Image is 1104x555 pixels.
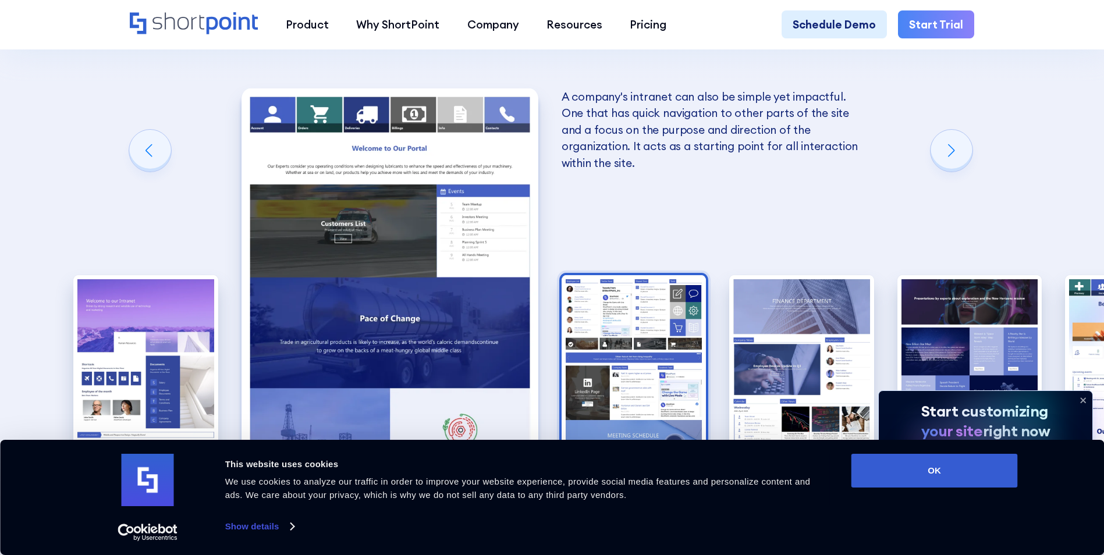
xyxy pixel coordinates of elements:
[225,476,811,500] span: We use cookies to analyze our traffic in order to improve your website experience, provide social...
[129,130,171,172] div: Previous slide
[453,10,533,38] a: Company
[242,88,538,453] img: Best SharePoint Intranet
[782,10,887,38] a: Schedule Demo
[272,10,342,38] a: Product
[546,16,602,33] div: Resources
[225,518,294,535] a: Show details
[616,10,680,38] a: Pricing
[897,275,1042,453] img: Best SharePoint Intranet Example Technology
[562,275,707,453] img: Intranet Page Example Social
[242,88,538,453] div: 2 / 10
[97,524,198,541] a: Usercentrics Cookiebot - opens in a new window
[356,16,439,33] div: Why ShortPoint
[225,457,825,471] div: This website uses cookies
[562,275,707,453] div: 3 / 10
[851,454,1018,488] button: OK
[130,12,258,36] a: Home
[73,275,218,453] div: 1 / 10
[286,16,329,33] div: Product
[467,16,519,33] div: Company
[562,88,858,171] p: A company's intranet can also be simple yet impactful. One that has quick navigation to other par...
[897,275,1042,453] div: 5 / 10
[533,10,616,38] a: Resources
[343,10,453,38] a: Why ShortPoint
[73,275,218,453] img: Best SharePoint Intranet Example
[729,275,874,453] img: Best SharePoint Intranet Example Department
[898,10,974,38] a: Start Trial
[729,275,874,453] div: 4 / 10
[931,130,972,172] div: Next slide
[630,16,666,33] div: Pricing
[122,454,174,506] img: logo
